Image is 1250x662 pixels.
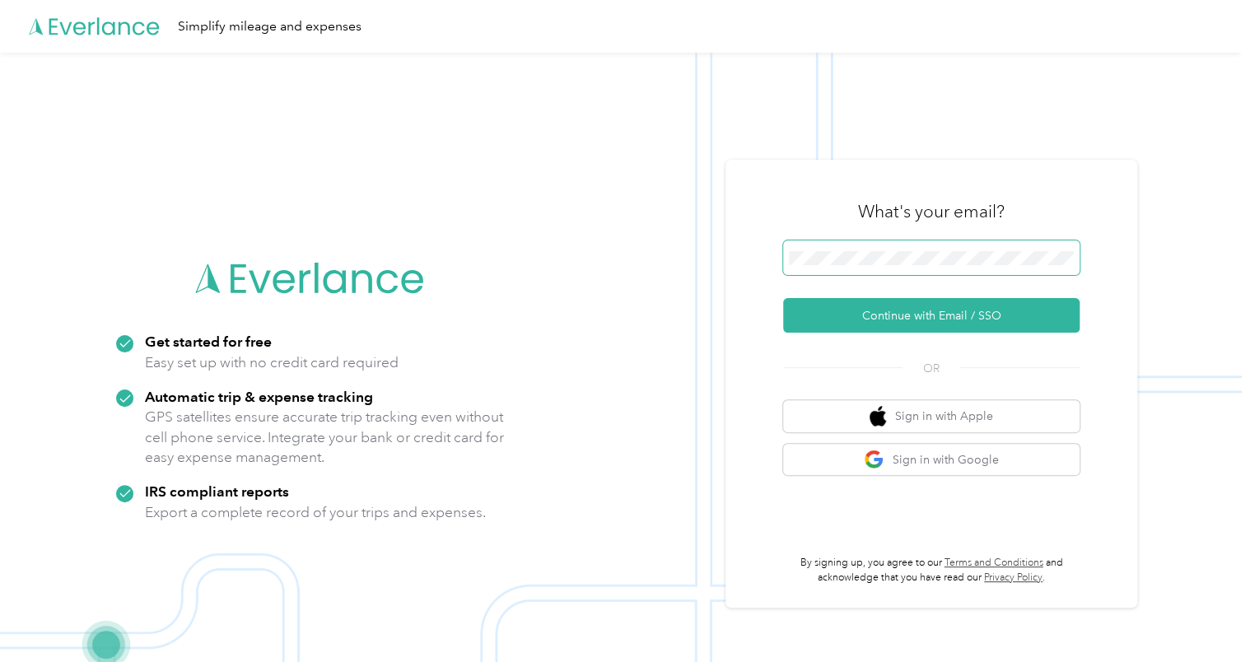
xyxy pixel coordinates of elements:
[145,502,486,523] p: Export a complete record of your trips and expenses.
[783,444,1080,476] button: google logoSign in with Google
[783,400,1080,432] button: apple logoSign in with Apple
[145,407,505,468] p: GPS satellites ensure accurate trip tracking even without cell phone service. Integrate your bank...
[145,333,272,350] strong: Get started for free
[178,16,361,37] div: Simplify mileage and expenses
[858,200,1005,223] h3: What's your email?
[145,388,373,405] strong: Automatic trip & expense tracking
[944,557,1043,569] a: Terms and Conditions
[870,406,886,427] img: apple logo
[903,360,960,377] span: OR
[783,298,1080,333] button: Continue with Email / SSO
[984,571,1042,584] a: Privacy Policy
[145,352,399,373] p: Easy set up with no credit card required
[783,556,1080,585] p: By signing up, you agree to our and acknowledge that you have read our .
[864,450,884,470] img: google logo
[145,483,289,500] strong: IRS compliant reports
